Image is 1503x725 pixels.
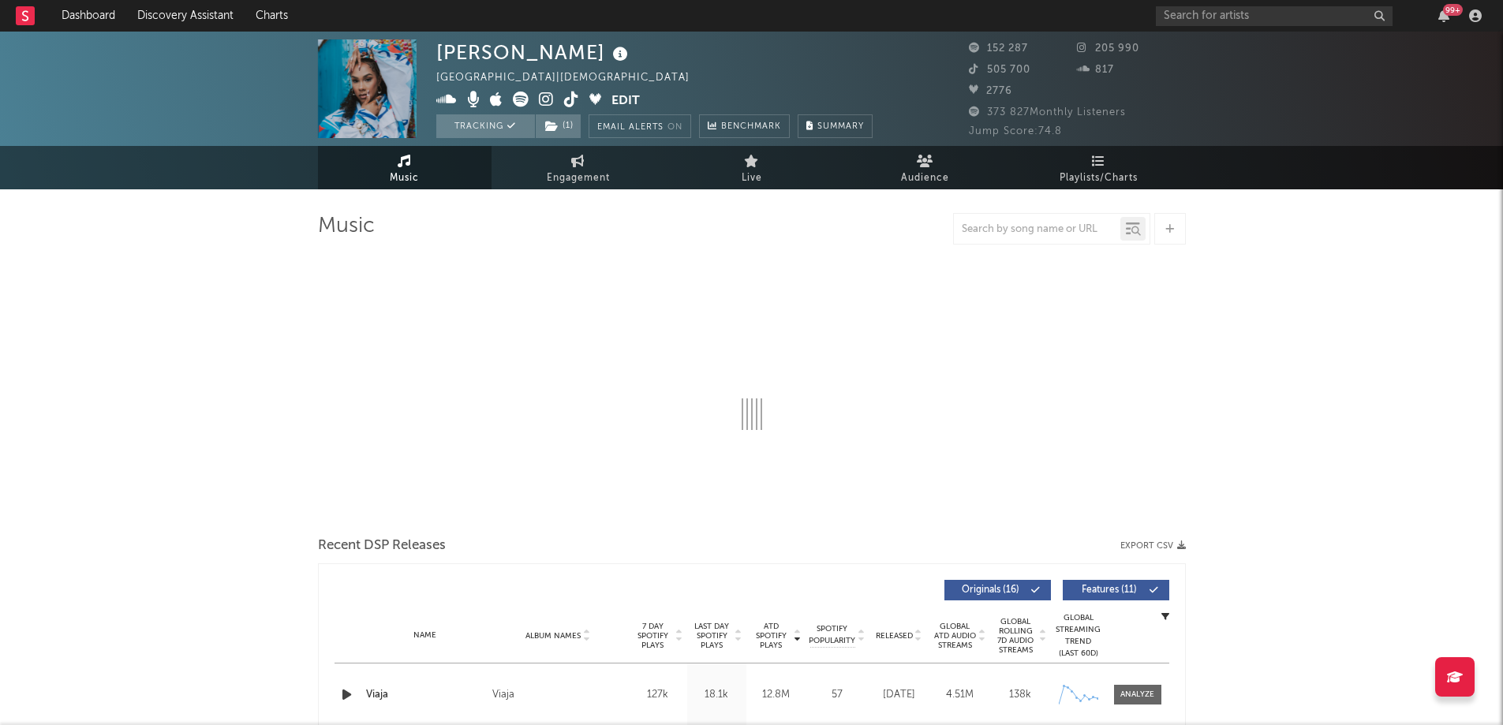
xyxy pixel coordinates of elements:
[750,622,792,650] span: ATD Spotify Plays
[436,69,708,88] div: [GEOGRAPHIC_DATA] | [DEMOGRAPHIC_DATA]
[665,146,839,189] a: Live
[750,687,802,703] div: 12.8M
[691,622,733,650] span: Last Day Spotify Plays
[667,123,682,132] em: On
[817,122,864,131] span: Summary
[436,39,632,65] div: [PERSON_NAME]
[969,126,1062,136] span: Jump Score: 74.8
[632,687,683,703] div: 127k
[1077,43,1139,54] span: 205 990
[318,536,446,555] span: Recent DSP Releases
[589,114,691,138] button: Email AlertsOn
[1156,6,1393,26] input: Search for artists
[390,169,419,188] span: Music
[839,146,1012,189] a: Audience
[632,622,674,650] span: 7 Day Spotify Plays
[933,687,986,703] div: 4.51M
[1073,585,1146,595] span: Features ( 11 )
[366,687,484,703] a: Viaja
[876,631,913,641] span: Released
[691,687,742,703] div: 18.1k
[994,687,1047,703] div: 138k
[969,43,1028,54] span: 152 287
[994,617,1038,655] span: Global Rolling 7D Audio Streams
[492,686,514,704] div: Viaja
[492,146,665,189] a: Engagement
[611,92,640,111] button: Edit
[1055,612,1102,660] div: Global Streaming Trend (Last 60D)
[525,631,581,641] span: Album Names
[954,223,1120,236] input: Search by song name or URL
[873,687,925,703] div: [DATE]
[318,146,492,189] a: Music
[944,580,1051,600] button: Originals(16)
[1012,146,1186,189] a: Playlists/Charts
[436,114,535,138] button: Tracking
[969,86,1012,96] span: 2776
[535,114,581,138] span: ( 1 )
[536,114,581,138] button: (1)
[699,114,790,138] a: Benchmark
[933,622,977,650] span: Global ATD Audio Streams
[809,623,855,647] span: Spotify Popularity
[1443,4,1463,16] div: 99 +
[366,630,484,641] div: Name
[1077,65,1114,75] span: 817
[969,65,1030,75] span: 505 700
[742,169,762,188] span: Live
[1120,541,1186,551] button: Export CSV
[955,585,1027,595] span: Originals ( 16 )
[901,169,949,188] span: Audience
[1060,169,1138,188] span: Playlists/Charts
[547,169,610,188] span: Engagement
[798,114,873,138] button: Summary
[969,107,1126,118] span: 373 827 Monthly Listeners
[1063,580,1169,600] button: Features(11)
[809,687,865,703] div: 57
[1438,9,1449,22] button: 99+
[721,118,781,136] span: Benchmark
